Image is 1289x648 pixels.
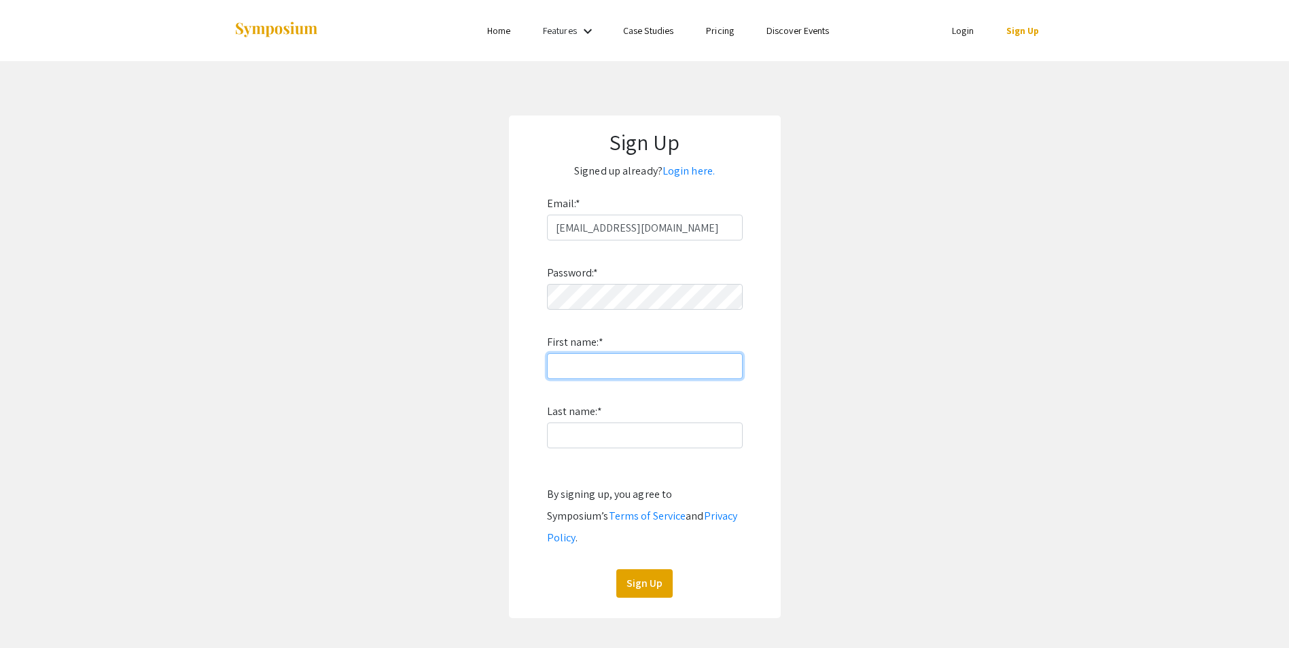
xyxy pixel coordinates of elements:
[523,129,767,155] h1: Sign Up
[623,24,673,37] a: Case Studies
[543,24,577,37] a: Features
[487,24,510,37] a: Home
[547,401,602,422] label: Last name:
[663,164,715,178] a: Login here.
[1006,24,1040,37] a: Sign Up
[547,262,599,284] label: Password:
[10,587,58,638] iframe: Chat
[616,569,673,598] button: Sign Up
[952,24,974,37] a: Login
[234,21,319,39] img: Symposium by ForagerOne
[547,484,743,549] div: By signing up, you agree to Symposium’s and .
[547,331,603,353] label: First name:
[547,193,581,215] label: Email:
[766,24,830,37] a: Discover Events
[706,24,734,37] a: Pricing
[609,509,686,523] a: Terms of Service
[523,160,767,182] p: Signed up already?
[580,23,596,39] mat-icon: Expand Features list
